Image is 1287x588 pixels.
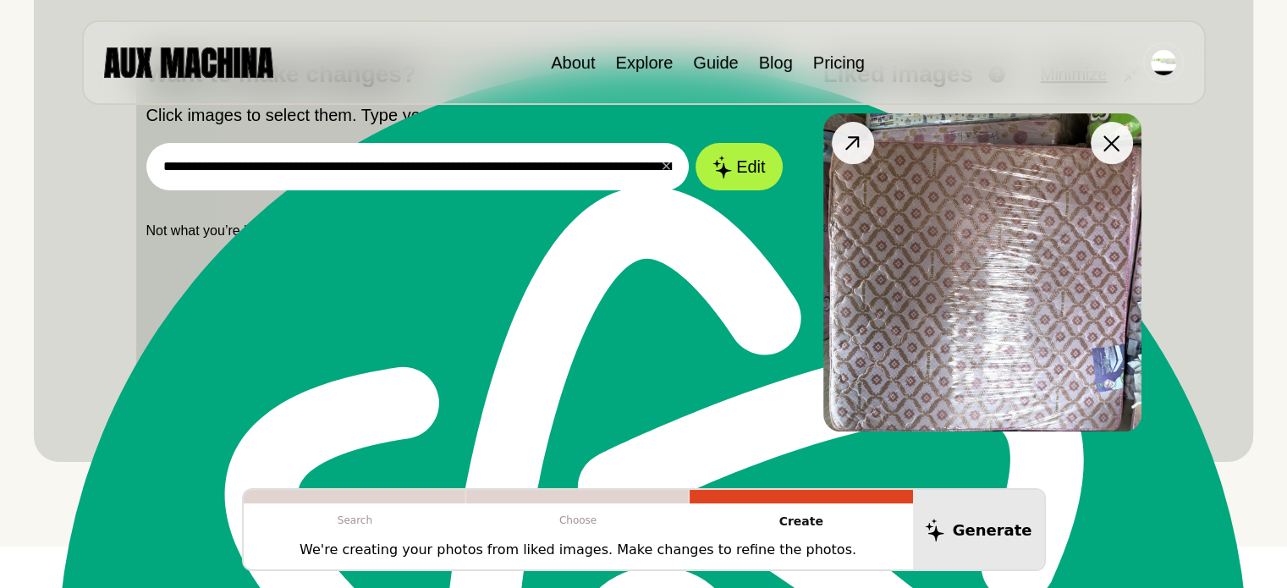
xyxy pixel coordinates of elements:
[146,221,783,241] p: Not what you’re looking for? Click to exclude it.
[823,113,1141,431] img: Image
[466,503,690,537] p: Choose
[693,53,738,72] a: Guide
[615,53,673,72] a: Explore
[551,53,595,72] a: About
[244,503,467,537] p: Search
[690,503,913,540] p: Create
[759,53,793,72] a: Blog
[300,540,856,560] p: We're creating your photos from liked images. Make changes to refine the photos.
[913,490,1044,569] button: Generate
[696,143,782,190] button: Edit
[813,53,865,72] a: Pricing
[104,47,273,77] img: AUX MACHINA
[1151,50,1176,75] img: Avatar
[146,102,783,128] p: Click images to select them. Type your change, then click to apply it.
[661,157,672,177] button: ✕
